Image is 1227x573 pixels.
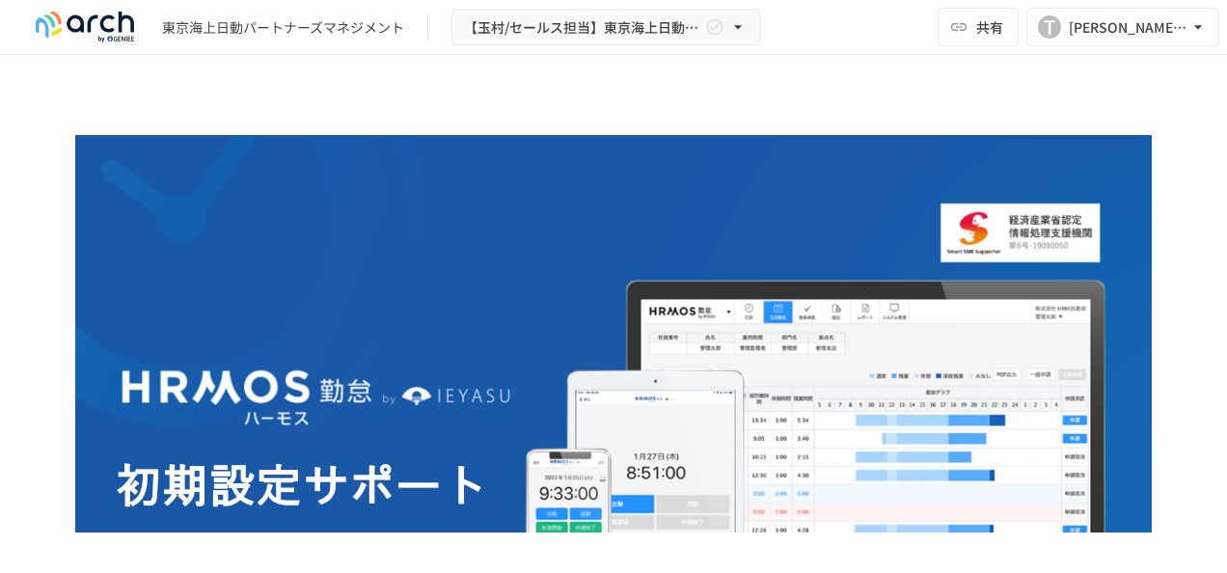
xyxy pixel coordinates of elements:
div: 東京海上日動パートナーズマネジメント [162,17,404,38]
button: 共有 [938,8,1019,46]
div: [PERSON_NAME][EMAIL_ADDRESS][DOMAIN_NAME] [1069,15,1188,40]
img: logo-default@2x-9cf2c760.svg [23,12,147,42]
div: T [1038,15,1061,39]
span: 【玉村/セールス担当】東京海上日動パートナーズマネジメント株式会社様_初期設定サポート [464,15,701,40]
button: T[PERSON_NAME][EMAIL_ADDRESS][DOMAIN_NAME] [1026,8,1219,46]
button: 【玉村/セールス担当】東京海上日動パートナーズマネジメント株式会社様_初期設定サポート [451,9,760,46]
span: 共有 [976,16,1003,38]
